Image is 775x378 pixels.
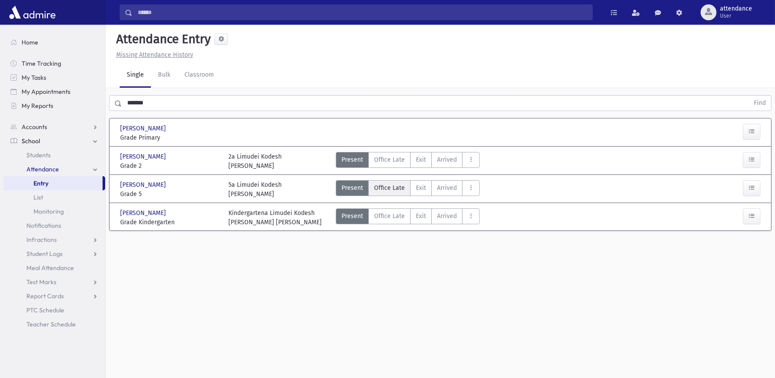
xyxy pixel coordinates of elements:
[749,96,771,111] button: Find
[4,261,105,275] a: Meal Attendance
[120,133,220,142] span: Grade Primary
[416,155,426,164] span: Exit
[4,247,105,261] a: Student Logs
[116,51,193,59] u: Missing Attendance History
[120,218,220,227] span: Grade Kindergarten
[4,134,105,148] a: School
[437,155,457,164] span: Arrived
[4,70,105,85] a: My Tasks
[437,183,457,193] span: Arrived
[4,176,103,190] a: Entry
[22,102,53,110] span: My Reports
[120,161,220,170] span: Grade 2
[7,4,58,21] img: AdmirePro
[720,5,752,12] span: attendance
[336,208,480,227] div: AttTypes
[22,137,40,145] span: School
[22,123,47,131] span: Accounts
[342,155,363,164] span: Present
[228,152,282,170] div: 2a Limudei Kodesh [PERSON_NAME]
[416,183,426,193] span: Exit
[4,35,105,49] a: Home
[132,4,592,20] input: Search
[26,306,64,314] span: PTC Schedule
[26,222,61,230] span: Notifications
[22,88,70,96] span: My Appointments
[336,180,480,199] div: AttTypes
[26,278,56,286] span: Test Marks
[26,320,76,328] span: Teacher Schedule
[33,193,43,201] span: List
[151,63,177,88] a: Bulk
[4,162,105,176] a: Attendance
[26,264,74,272] span: Meal Attendance
[4,148,105,162] a: Students
[437,211,457,221] span: Arrived
[22,59,61,67] span: Time Tracking
[26,165,59,173] span: Attendance
[33,208,64,215] span: Monitoring
[4,99,105,113] a: My Reports
[4,303,105,317] a: PTC Schedule
[228,180,282,199] div: 5a Limudei Kodesh [PERSON_NAME]
[4,275,105,289] a: Test Marks
[120,63,151,88] a: Single
[374,211,405,221] span: Office Late
[4,219,105,233] a: Notifications
[120,189,220,199] span: Grade 5
[374,155,405,164] span: Office Late
[336,152,480,170] div: AttTypes
[113,51,193,59] a: Missing Attendance History
[33,179,48,187] span: Entry
[177,63,221,88] a: Classroom
[113,32,211,47] h5: Attendance Entry
[120,152,168,161] span: [PERSON_NAME]
[342,183,363,193] span: Present
[720,12,752,19] span: User
[22,38,38,46] span: Home
[4,204,105,219] a: Monitoring
[120,180,168,189] span: [PERSON_NAME]
[4,56,105,70] a: Time Tracking
[416,211,426,221] span: Exit
[374,183,405,193] span: Office Late
[22,74,46,82] span: My Tasks
[4,289,105,303] a: Report Cards
[4,85,105,99] a: My Appointments
[4,233,105,247] a: Infractions
[26,151,51,159] span: Students
[228,208,322,227] div: Kindergartena Limudei Kodesh [PERSON_NAME] [PERSON_NAME]
[26,236,57,244] span: Infractions
[4,190,105,204] a: List
[26,292,64,300] span: Report Cards
[4,120,105,134] a: Accounts
[120,124,168,133] span: [PERSON_NAME]
[4,317,105,331] a: Teacher Schedule
[342,211,363,221] span: Present
[120,208,168,218] span: [PERSON_NAME]
[26,250,62,258] span: Student Logs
